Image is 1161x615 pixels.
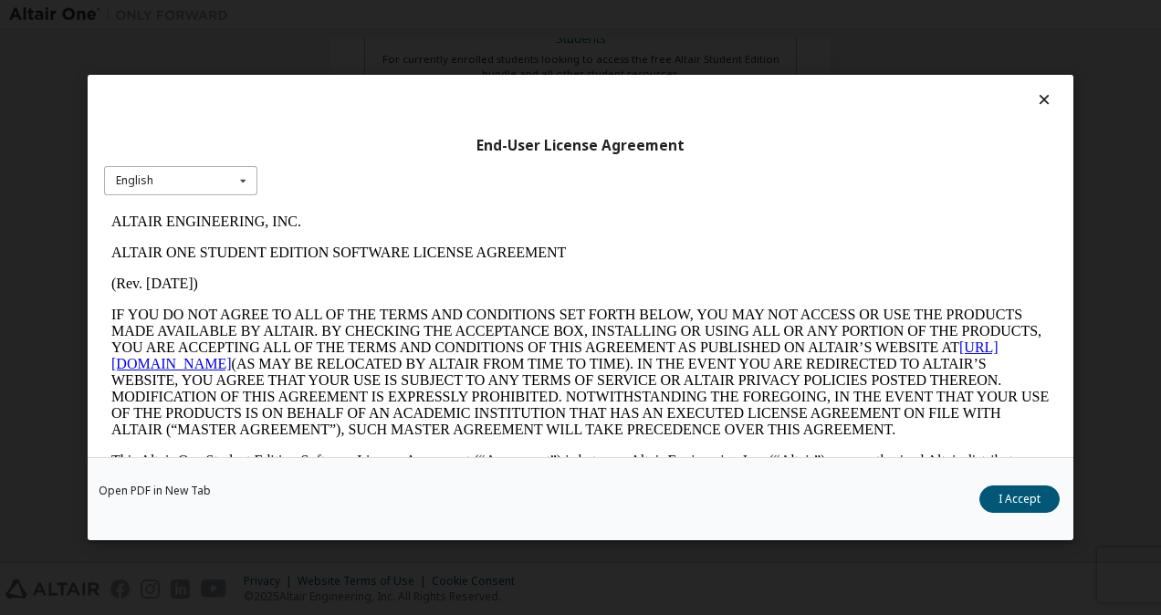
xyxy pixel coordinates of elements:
p: ALTAIR ONE STUDENT EDITION SOFTWARE LICENSE AGREEMENT [7,38,946,55]
p: (Rev. [DATE]) [7,69,946,86]
p: IF YOU DO NOT AGREE TO ALL OF THE TERMS AND CONDITIONS SET FORTH BELOW, YOU MAY NOT ACCESS OR USE... [7,100,946,232]
button: I Accept [979,485,1060,513]
a: Open PDF in New Tab [99,485,211,496]
div: End-User License Agreement [104,137,1057,155]
p: This Altair One Student Edition Software License Agreement (“Agreement”) is between Altair Engine... [7,246,946,312]
a: [URL][DOMAIN_NAME] [7,133,894,165]
div: English [116,175,153,186]
p: ALTAIR ENGINEERING, INC. [7,7,946,24]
